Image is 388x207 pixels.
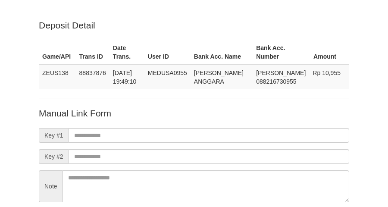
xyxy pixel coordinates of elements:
span: Note [39,170,63,202]
span: MEDUSA0955 [148,69,187,76]
p: Deposit Detail [39,19,349,31]
td: ZEUS138 [39,65,76,89]
th: Trans ID [76,40,110,65]
span: Rp 10,955 [313,69,341,76]
span: [DATE] 19:49:10 [113,69,137,85]
span: [PERSON_NAME] [256,69,306,76]
span: Key #1 [39,128,69,143]
th: Date Trans. [110,40,144,65]
p: Manual Link Form [39,107,349,119]
span: Key #2 [39,149,69,164]
th: Bank Acc. Number [253,40,309,65]
th: Bank Acc. Name [191,40,253,65]
td: 88837876 [76,65,110,89]
span: [PERSON_NAME] ANGGARA [194,69,244,85]
th: Amount [309,40,349,65]
th: Game/API [39,40,76,65]
span: Copy 088216730955 to clipboard [256,78,296,85]
th: User ID [144,40,191,65]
